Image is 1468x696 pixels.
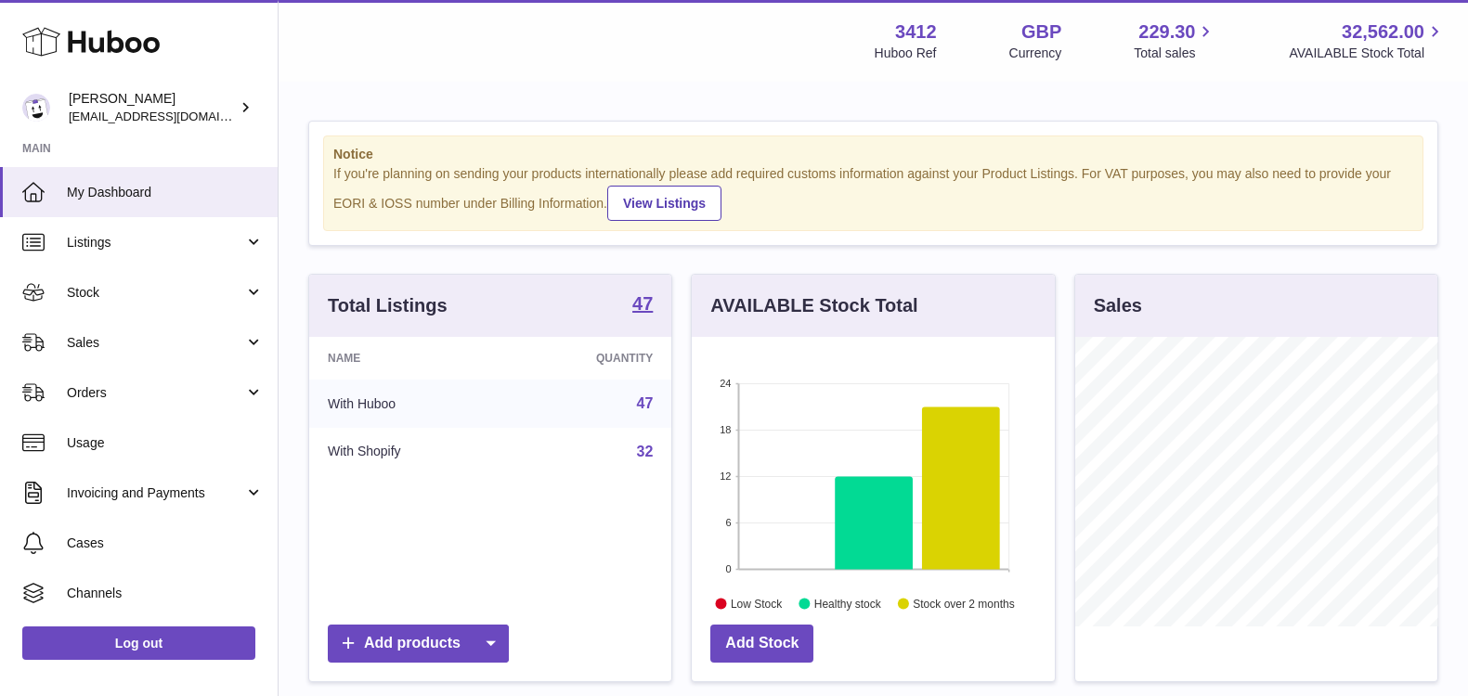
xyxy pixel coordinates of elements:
[67,184,264,201] span: My Dashboard
[710,625,813,663] a: Add Stock
[328,625,509,663] a: Add products
[67,585,264,602] span: Channels
[721,424,732,435] text: 18
[333,146,1413,163] strong: Notice
[309,337,504,380] th: Name
[1134,19,1216,62] a: 229.30 Total sales
[1094,293,1142,318] h3: Sales
[69,109,273,123] span: [EMAIL_ADDRESS][DOMAIN_NAME]
[637,395,654,411] a: 47
[1342,19,1424,45] span: 32,562.00
[67,334,244,352] span: Sales
[814,597,882,610] text: Healthy stock
[895,19,937,45] strong: 3412
[69,90,236,125] div: [PERSON_NAME]
[726,563,732,574] text: 0
[328,293,448,318] h3: Total Listings
[1138,19,1195,45] span: 229.30
[632,294,653,316] a: 47
[731,597,783,610] text: Low Stock
[632,294,653,313] strong: 47
[721,470,732,482] text: 12
[67,384,244,402] span: Orders
[22,94,50,122] img: info@beeble.buzz
[67,535,264,552] span: Cases
[67,484,244,502] span: Invoicing and Payments
[875,45,937,62] div: Huboo Ref
[607,186,721,221] a: View Listings
[309,428,504,476] td: With Shopify
[22,626,255,660] a: Log out
[67,284,244,302] span: Stock
[67,234,244,251] span: Listings
[1009,45,1062,62] div: Currency
[710,293,917,318] h3: AVAILABLE Stock Total
[726,517,732,528] text: 6
[309,380,504,428] td: With Huboo
[1289,45,1446,62] span: AVAILABLE Stock Total
[1021,19,1061,45] strong: GBP
[504,337,671,380] th: Quantity
[637,444,654,459] a: 32
[721,378,732,389] text: 24
[333,165,1413,221] div: If you're planning on sending your products internationally please add required customs informati...
[67,434,264,452] span: Usage
[914,597,1015,610] text: Stock over 2 months
[1134,45,1216,62] span: Total sales
[1289,19,1446,62] a: 32,562.00 AVAILABLE Stock Total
